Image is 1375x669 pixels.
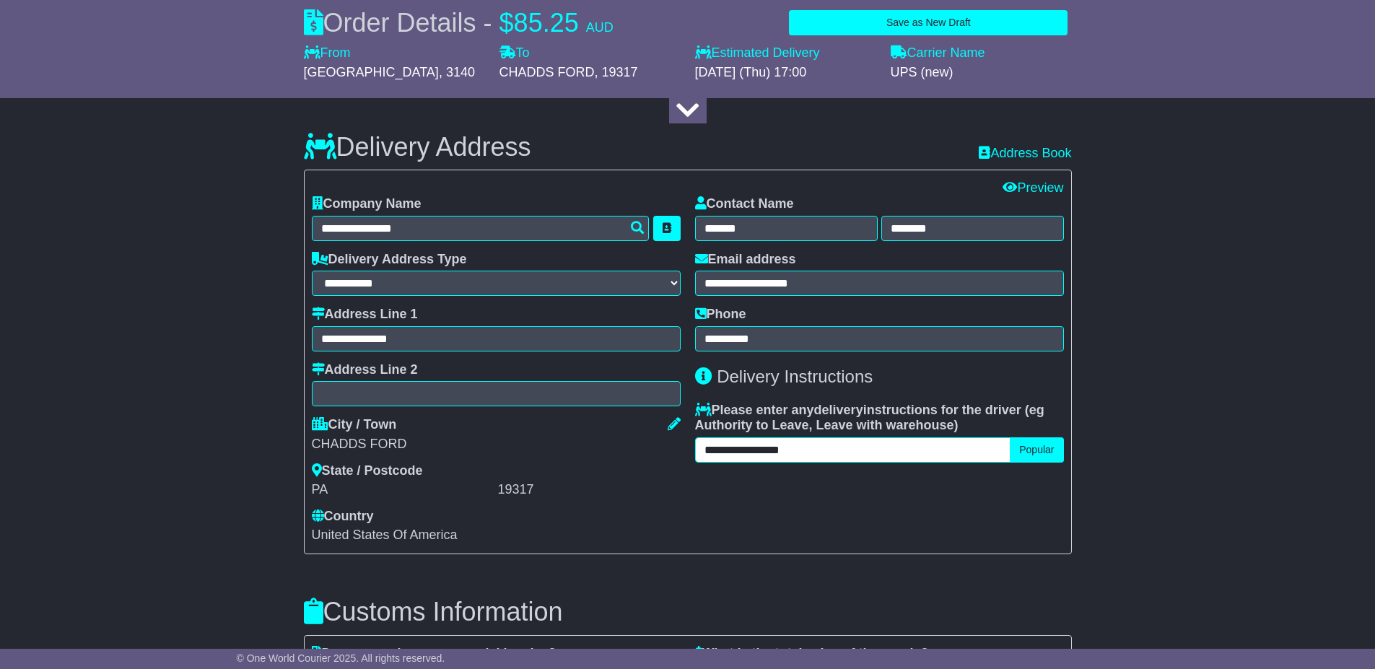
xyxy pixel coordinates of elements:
span: $ [499,8,514,38]
label: From [304,45,351,61]
div: UPS (new) [891,65,1072,81]
label: Company Name [312,196,422,212]
div: CHADDS FORD [312,437,681,452]
label: Phone [695,307,746,323]
span: United States Of America [312,528,458,542]
label: Address Line 1 [312,307,418,323]
label: Contact Name [695,196,794,212]
label: What is the total value of the goods? [695,646,929,662]
label: Carrier Name [891,45,985,61]
h3: Customs Information [304,598,1072,626]
label: Do you require a commercial invoice? [312,646,556,662]
span: AUD [586,20,614,35]
span: , 3140 [439,65,475,79]
label: To [499,45,530,61]
div: 19317 [498,482,681,498]
h3: Delivery Address [304,133,531,162]
label: Email address [695,252,796,268]
div: [DATE] (Thu) 17:00 [695,65,876,81]
label: Estimated Delivery [695,45,876,61]
label: Country [312,509,374,525]
div: Order Details - [304,7,614,38]
a: Address Book [979,146,1071,160]
div: PA [312,482,494,498]
span: CHADDS FORD [499,65,595,79]
span: 85.25 [514,8,579,38]
span: [GEOGRAPHIC_DATA] [304,65,439,79]
label: Delivery Address Type [312,252,467,268]
label: City / Town [312,417,397,433]
button: Popular [1010,437,1063,463]
span: eg Authority to Leave, Leave with warehouse [695,403,1044,433]
span: , 19317 [595,65,638,79]
label: Address Line 2 [312,362,418,378]
label: Please enter any instructions for the driver ( ) [695,403,1064,434]
button: Save as New Draft [789,10,1068,35]
a: Preview [1003,180,1063,195]
label: State / Postcode [312,463,423,479]
span: delivery [814,403,863,417]
span: Delivery Instructions [717,367,873,386]
span: © One World Courier 2025. All rights reserved. [237,652,445,664]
